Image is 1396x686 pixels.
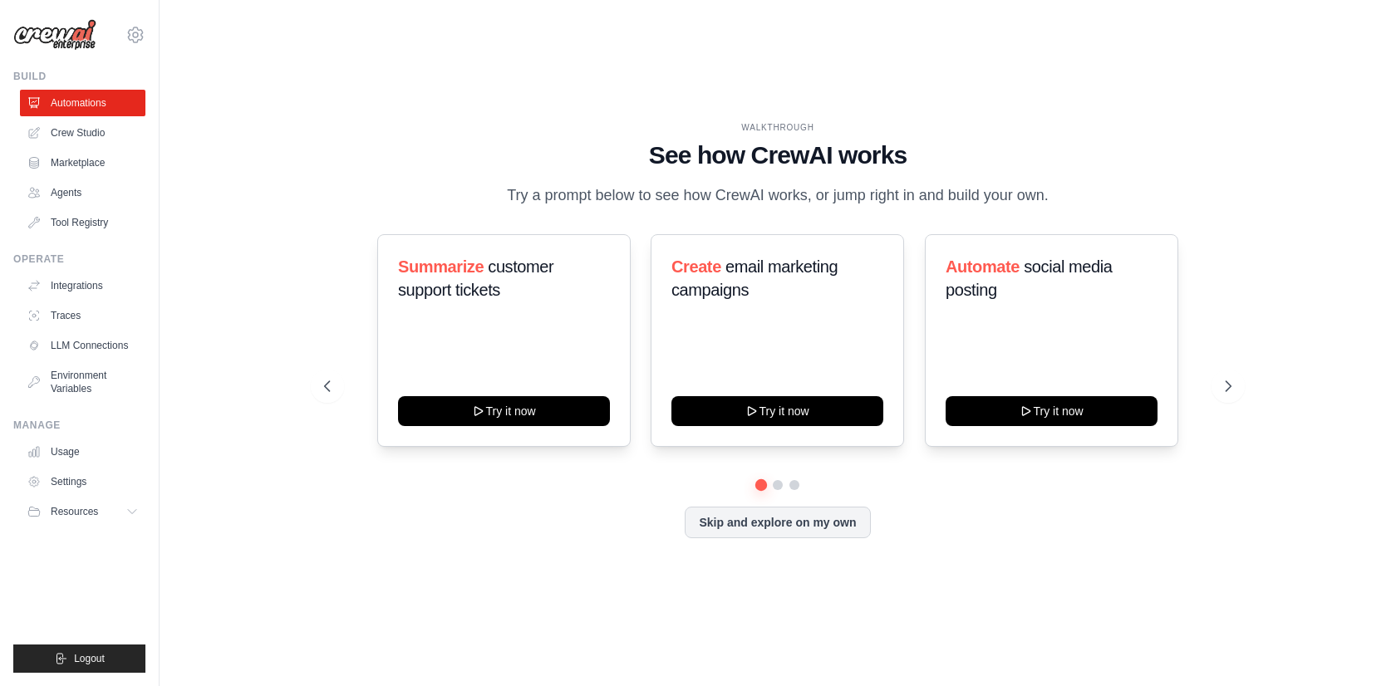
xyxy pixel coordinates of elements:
button: Try it now [671,396,883,426]
a: Automations [20,90,145,116]
button: Try it now [398,396,610,426]
img: Logo [13,19,96,51]
button: Logout [13,644,145,673]
p: Try a prompt below to see how CrewAI works, or jump right in and build your own. [499,184,1057,208]
h1: See how CrewAI works [324,140,1231,170]
span: Automate [946,257,1020,276]
div: Build [13,70,145,83]
a: Integrations [20,272,145,299]
button: Resources [20,498,145,525]
a: Agents [20,179,145,206]
span: Summarize [398,257,484,276]
a: Crew Studio [20,120,145,146]
span: social media posting [946,257,1113,299]
span: Resources [51,505,98,518]
span: email marketing campaigns [671,257,838,299]
a: Marketplace [20,149,145,176]
span: Create [671,257,721,276]
a: Environment Variables [20,362,145,402]
span: Logout [74,652,105,665]
a: LLM Connections [20,332,145,359]
a: Traces [20,302,145,329]
div: Manage [13,419,145,432]
div: WALKTHROUGH [324,121,1231,134]
a: Settings [20,468,145,495]
button: Try it now [946,396,1158,426]
a: Usage [20,439,145,465]
div: Operate [13,252,145,266]
a: Tool Registry [20,209,145,236]
button: Skip and explore on my own [685,507,870,538]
